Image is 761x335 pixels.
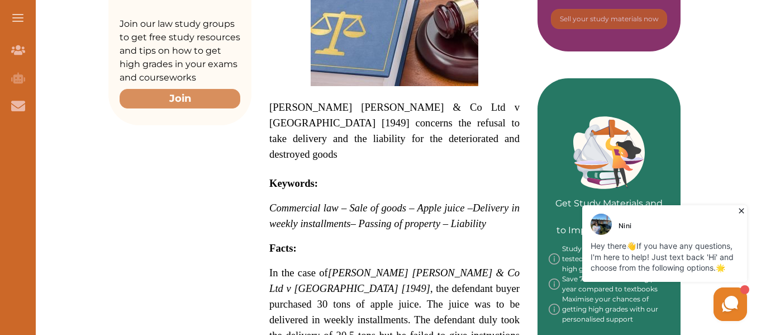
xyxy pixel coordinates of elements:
span: Commercial law – Sale of goods – Apple juice – [269,202,473,214]
p: Join our law study groups to get free study resources and tips on how to get high grades in your ... [120,17,240,84]
p: Get Study Materials and Tutoring to Improve your Grades [549,166,669,237]
iframe: HelpCrunch [493,202,750,324]
span: – Passing of property – Liability [351,218,486,229]
img: Green card image [573,116,645,189]
strong: Facts: [269,242,297,254]
p: Sell your study materials now [560,14,659,24]
button: Join [120,89,240,108]
span: [PERSON_NAME] [PERSON_NAME] & Co Ltd v [GEOGRAPHIC_DATA] [1949] concerns the refusal to take deli... [269,101,520,160]
span: [PERSON_NAME] [PERSON_NAME] & Co Ltd v [GEOGRAPHIC_DATA] [1949] [269,267,520,294]
button: [object Object] [551,9,667,29]
strong: Keywords: [269,177,318,189]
